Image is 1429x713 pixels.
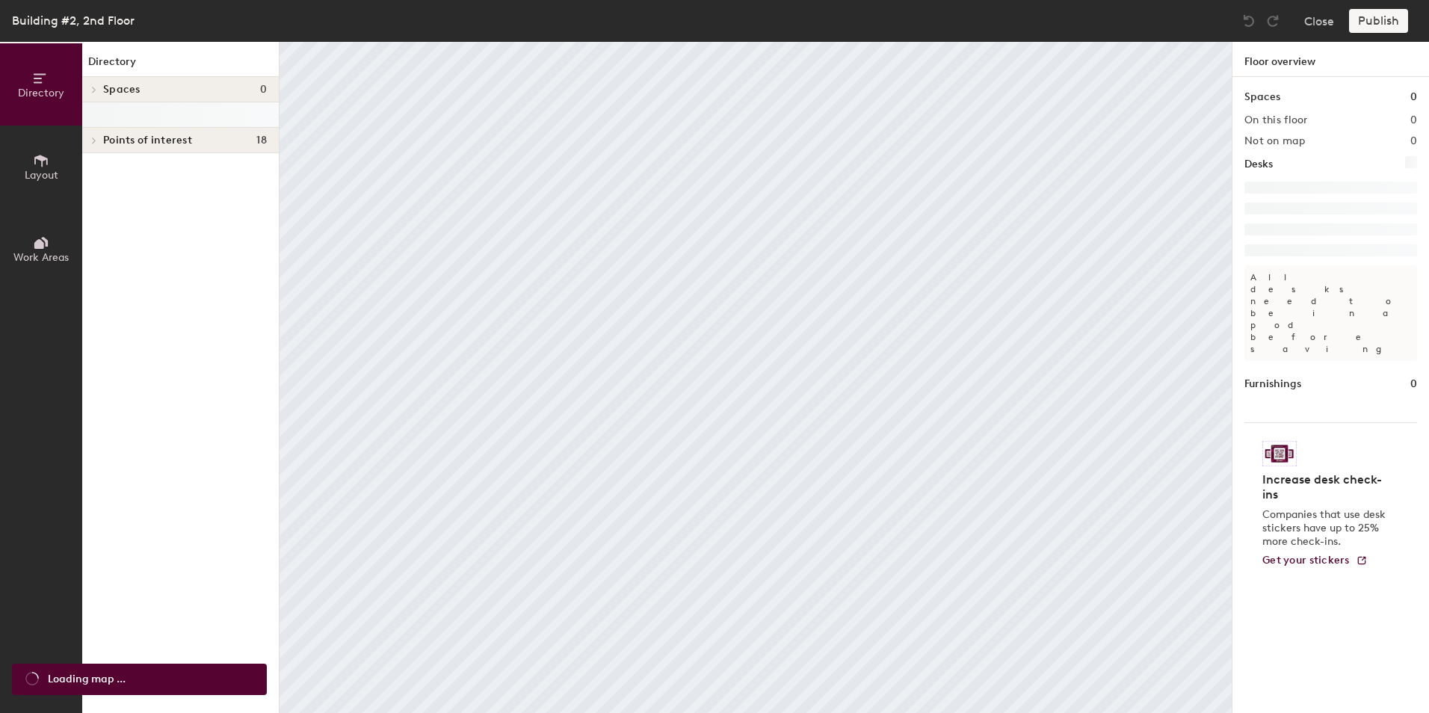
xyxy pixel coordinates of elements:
[1244,135,1305,147] h2: Not on map
[1410,114,1417,126] h2: 0
[1244,376,1301,392] h1: Furnishings
[1262,472,1390,502] h4: Increase desk check-ins
[1410,89,1417,105] h1: 0
[1262,555,1368,567] a: Get your stickers
[82,54,279,77] h1: Directory
[1244,114,1308,126] h2: On this floor
[1241,13,1256,28] img: Undo
[12,11,135,30] div: Building #2, 2nd Floor
[1262,441,1297,466] img: Sticker logo
[1244,156,1273,173] h1: Desks
[1262,508,1390,549] p: Companies that use desk stickers have up to 25% more check-ins.
[1410,376,1417,392] h1: 0
[103,135,192,146] span: Points of interest
[48,671,126,688] span: Loading map ...
[1244,89,1280,105] h1: Spaces
[1304,9,1334,33] button: Close
[1232,42,1429,77] h1: Floor overview
[256,135,267,146] span: 18
[260,84,267,96] span: 0
[25,169,58,182] span: Layout
[103,84,141,96] span: Spaces
[1262,554,1350,567] span: Get your stickers
[13,251,69,264] span: Work Areas
[1265,13,1280,28] img: Redo
[1410,135,1417,147] h2: 0
[1244,265,1417,361] p: All desks need to be in a pod before saving
[18,87,64,99] span: Directory
[280,42,1232,713] canvas: Map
